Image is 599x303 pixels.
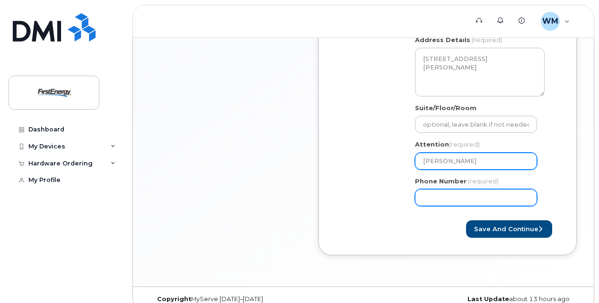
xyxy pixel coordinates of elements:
span: (required) [472,36,502,43]
div: MyServe [DATE]–[DATE] [150,295,292,303]
div: Warner, Mark E [534,12,576,31]
label: Address Details [415,35,470,44]
div: about 13 hours ago [434,295,577,303]
strong: Copyright [157,295,191,303]
iframe: Messenger Launcher [558,262,592,296]
span: WM [542,16,558,27]
span: (required) [468,177,499,185]
span: (required) [449,140,480,148]
label: Phone Number [415,177,467,186]
button: Save and Continue [466,220,552,238]
strong: Last Update [467,295,509,303]
label: Attention [415,140,480,149]
label: Suite/Floor/Room [415,104,476,113]
input: optional, leave blank if not needed [415,116,537,133]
